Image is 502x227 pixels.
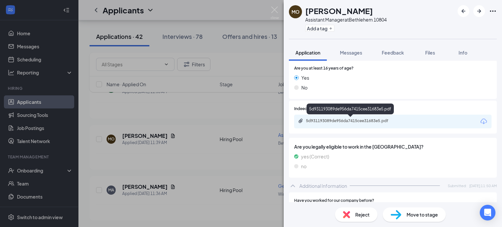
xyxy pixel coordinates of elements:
[305,5,373,16] h1: [PERSON_NAME]
[480,205,495,220] div: Open Intercom Messenger
[294,198,374,204] span: Have you worked for our company before?
[473,5,485,17] button: ArrowRight
[301,163,307,170] span: no
[448,183,467,188] span: Submitted:
[305,16,387,23] div: Assistant Manager at Bethlehem 10804
[459,50,467,56] span: Info
[307,104,394,114] div: 5d931193089de956da7415cee31683e5.pdf
[475,7,483,15] svg: ArrowRight
[301,84,308,91] span: No
[329,26,333,30] svg: Plus
[298,118,404,124] a: Paperclip5d931193089de956da7415cee31683e5.pdf
[292,8,299,15] div: MO
[289,182,297,190] svg: ChevronUp
[301,74,309,81] span: Yes
[295,50,320,56] span: Application
[460,7,467,15] svg: ArrowLeftNew
[355,211,370,218] span: Reject
[425,50,435,56] span: Files
[407,211,438,218] span: Move to stage
[305,25,334,32] button: PlusAdd a tag
[340,50,362,56] span: Messages
[294,143,492,150] span: Are you legally eligible to work in the [GEOGRAPHIC_DATA]?
[306,118,397,123] div: 5d931193089de956da7415cee31683e5.pdf
[298,118,303,123] svg: Paperclip
[294,106,323,112] span: Indeed Resume
[480,118,488,125] svg: Download
[458,5,469,17] button: ArrowLeftNew
[469,183,497,188] span: [DATE] 11:50 AM
[301,153,329,160] span: yes (Correct)
[299,183,347,189] div: Additional Information
[382,50,404,56] span: Feedback
[294,65,354,72] span: Are you at least 16 years of age?
[489,7,497,15] svg: Ellipses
